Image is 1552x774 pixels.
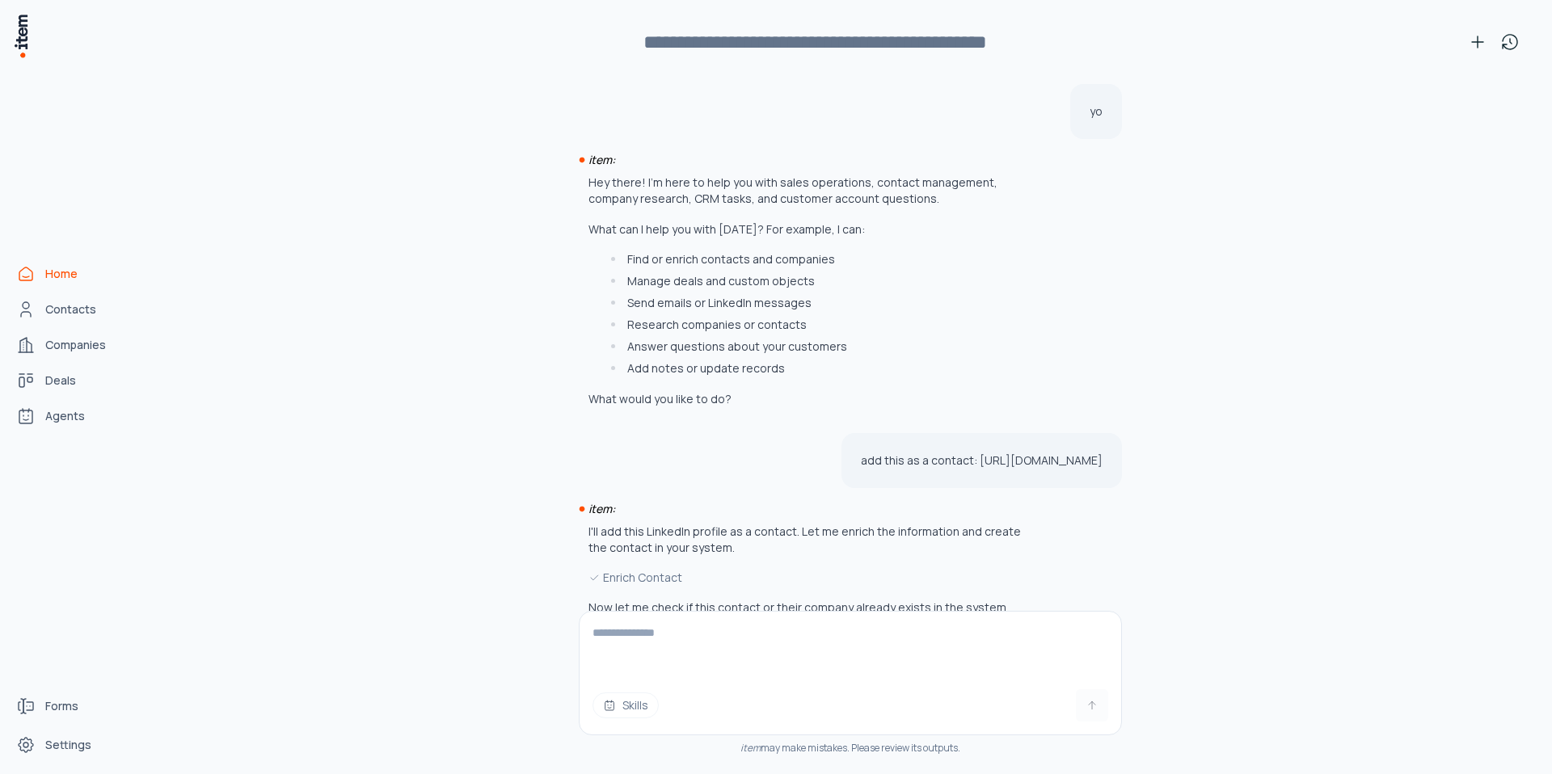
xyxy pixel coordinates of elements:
a: Settings [10,729,133,761]
a: Forms [10,690,133,722]
span: Forms [45,698,78,714]
p: Hey there! I'm here to help you with sales operations, contact management, company research, CRM ... [588,175,1025,207]
a: Contacts [10,293,133,326]
li: Answer questions about your customers [607,339,1025,355]
button: Skills [593,692,659,718]
div: may make mistakes. Please review its outputs. [579,742,1122,755]
p: Now let me check if this contact or their company already exists in the system. [588,599,1025,616]
p: What would you like to do? [588,391,1025,407]
i: item [740,741,761,755]
span: Contacts [45,301,96,318]
p: yo [1090,103,1103,120]
li: Manage deals and custom objects [607,273,1025,289]
a: Companies [10,329,133,361]
button: New conversation [1461,26,1494,58]
li: Add notes or update records [607,360,1025,376]
li: Send emails or LinkedIn messages [607,295,1025,311]
span: Deals [45,372,76,389]
a: deals [10,364,133,397]
span: Companies [45,337,106,353]
button: View history [1494,26,1526,58]
li: Find or enrich contacts and companies [607,251,1025,267]
span: Settings [45,737,91,753]
span: Skills [622,697,648,713]
span: Home [45,266,78,282]
p: add this as a contact: [URL][DOMAIN_NAME] [861,452,1103,469]
span: Agents [45,408,85,424]
i: item: [588,501,615,516]
p: I'll add this LinkedIn profile as a contact. Let me enrich the information and create the contact... [588,524,1025,556]
i: item: [588,152,615,167]
a: Home [10,258,133,290]
a: Agents [10,400,133,432]
img: Item Brain Logo [13,13,29,59]
p: What can I help you with [DATE]? For example, I can: [588,221,1025,238]
div: Enrich Contact [588,569,1025,587]
li: Research companies or contacts [607,317,1025,333]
